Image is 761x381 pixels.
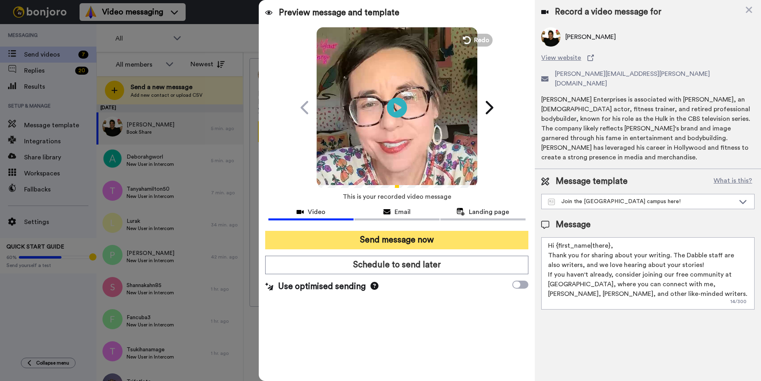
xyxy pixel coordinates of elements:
[541,95,755,162] div: [PERSON_NAME] Enterprises is associated with [PERSON_NAME], an [DEMOGRAPHIC_DATA] actor, fitness ...
[265,256,529,274] button: Schedule to send later
[308,207,325,217] span: Video
[541,53,581,63] span: View website
[556,219,591,231] span: Message
[343,188,451,206] span: This is your recorded video message
[711,175,755,187] button: What is this?
[548,198,735,206] div: Join the [GEOGRAPHIC_DATA] campus here!
[469,207,509,217] span: Landing page
[555,69,755,88] span: [PERSON_NAME][EMAIL_ADDRESS][PERSON_NAME][DOMAIN_NAME]
[548,199,555,205] img: Message-temps.svg
[556,175,628,187] span: Message template
[541,237,755,310] textarea: Hi {first_name|there}, Thank you for sharing about your writing. The Dabble staff are also writer...
[265,231,529,249] button: Send message now
[395,207,411,217] span: Email
[541,53,755,63] a: View website
[278,281,366,293] span: Use optimised sending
